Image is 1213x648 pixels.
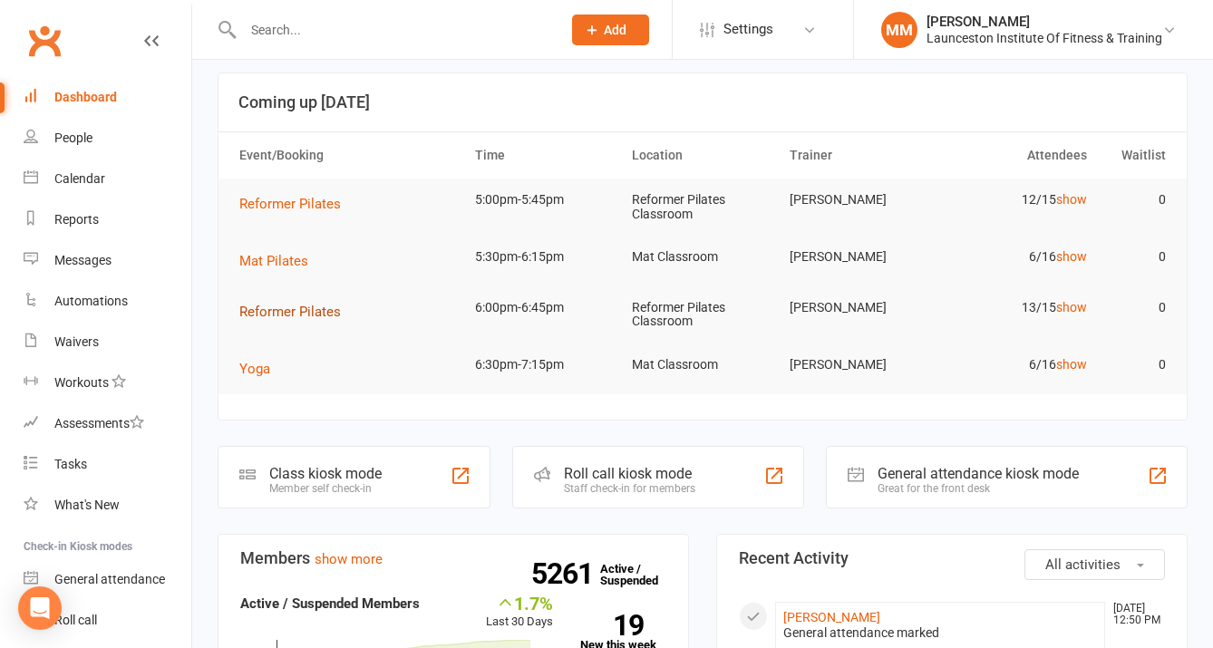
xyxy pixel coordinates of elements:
span: Add [604,23,626,37]
th: Trainer [781,132,938,179]
button: Reformer Pilates [239,193,354,215]
th: Location [624,132,781,179]
strong: 5261 [531,560,600,587]
td: 5:30pm-6:15pm [467,236,624,278]
td: [PERSON_NAME] [781,236,938,278]
a: Reports [24,199,191,240]
td: [PERSON_NAME] [781,286,938,329]
td: [PERSON_NAME] [781,343,938,386]
a: Dashboard [24,77,191,118]
a: Messages [24,240,191,281]
td: 6/16 [938,343,1095,386]
div: Last 30 Days [486,593,553,632]
div: Messages [54,253,112,267]
a: 5261Active / Suspended [600,549,680,600]
h3: Coming up [DATE] [238,93,1167,111]
button: Add [572,15,649,45]
span: All activities [1045,556,1121,573]
div: People [54,131,92,145]
td: 6/16 [938,236,1095,278]
a: Clubworx [22,18,67,63]
div: Roll call kiosk mode [564,465,695,482]
div: Automations [54,294,128,308]
div: Great for the front desk [878,482,1079,495]
strong: 19 [580,612,644,639]
span: Reformer Pilates [239,196,341,212]
td: 0 [1095,179,1174,221]
div: Launceston Institute Of Fitness & Training [927,30,1162,46]
td: Reformer Pilates Classroom [624,286,781,343]
a: show [1056,249,1087,264]
a: Calendar [24,159,191,199]
a: show [1056,300,1087,314]
td: [PERSON_NAME] [781,179,938,221]
td: 6:00pm-6:45pm [467,286,624,329]
td: Mat Classroom [624,236,781,278]
a: What's New [24,485,191,526]
td: 13/15 [938,286,1095,329]
a: Assessments [24,403,191,444]
td: 0 [1095,286,1174,329]
div: Member self check-in [269,482,382,495]
a: Automations [24,281,191,322]
div: Tasks [54,457,87,471]
div: Roll call [54,613,97,627]
button: Yoga [239,358,283,380]
input: Search... [238,17,548,43]
th: Event/Booking [231,132,467,179]
div: Open Intercom Messenger [18,586,62,630]
div: Calendar [54,171,105,186]
span: Yoga [239,361,270,377]
th: Attendees [938,132,1095,179]
h3: Recent Activity [739,549,1165,567]
a: show more [315,551,383,567]
div: General attendance kiosk mode [878,465,1079,482]
td: Mat Classroom [624,343,781,386]
div: [PERSON_NAME] [927,14,1162,30]
td: 12/15 [938,179,1095,221]
td: 6:30pm-7:15pm [467,343,624,386]
span: Reformer Pilates [239,304,341,320]
td: Reformer Pilates Classroom [624,179,781,236]
button: All activities [1024,549,1165,580]
div: Waivers [54,334,99,349]
a: show [1056,192,1087,207]
th: Time [467,132,624,179]
div: Assessments [54,416,144,430]
span: Mat Pilates [239,253,308,269]
td: 5:00pm-5:45pm [467,179,624,221]
div: What's New [54,498,120,512]
td: 0 [1095,236,1174,278]
div: Staff check-in for members [564,482,695,495]
a: show [1056,357,1087,372]
strong: Active / Suspended Members [240,595,420,612]
a: People [24,118,191,159]
time: [DATE] 12:50 PM [1104,603,1164,626]
a: Workouts [24,363,191,403]
div: Dashboard [54,90,117,104]
div: Workouts [54,375,109,390]
h3: Members [240,549,666,567]
span: Settings [723,9,773,50]
th: Waitlist [1095,132,1174,179]
a: [PERSON_NAME] [783,610,880,624]
button: Mat Pilates [239,250,321,272]
td: 0 [1095,343,1174,386]
div: General attendance marked [783,625,1097,641]
div: 1.7% [486,593,553,613]
div: Class kiosk mode [269,465,382,482]
div: General attendance [54,572,165,586]
a: General attendance kiosk mode [24,559,191,600]
div: Reports [54,212,99,227]
div: MM [881,12,917,48]
a: Waivers [24,322,191,363]
a: Tasks [24,444,191,485]
a: Roll call [24,600,191,641]
button: Reformer Pilates [239,301,354,323]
